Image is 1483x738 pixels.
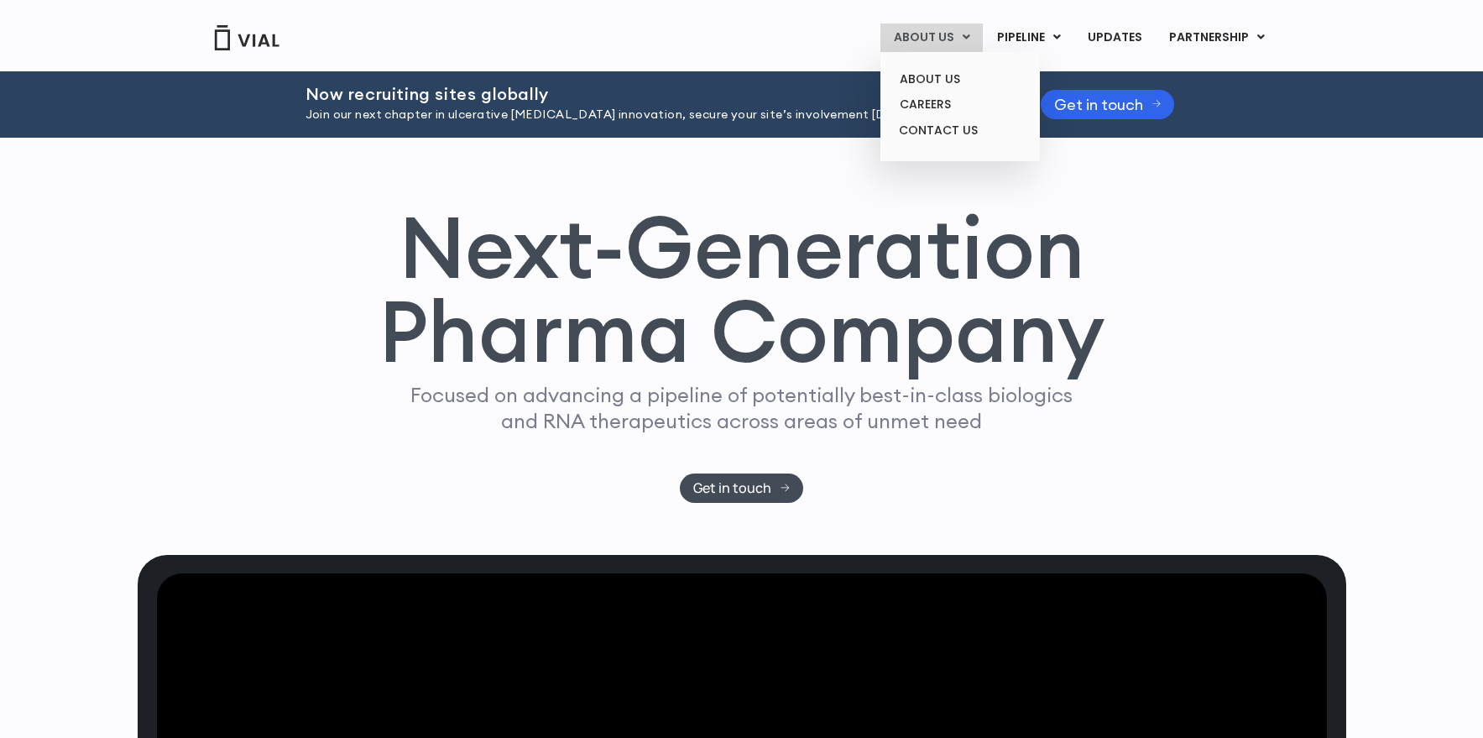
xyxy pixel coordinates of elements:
p: Focused on advancing a pipeline of potentially best-in-class biologics and RNA therapeutics acros... [404,382,1080,434]
a: ABOUT USMenu Toggle [880,24,983,52]
p: Join our next chapter in ulcerative [MEDICAL_DATA] innovation, secure your site’s involvement [DA... [305,106,999,124]
h1: Next-Generation Pharma Company [379,205,1105,374]
a: PARTNERSHIPMenu Toggle [1156,24,1278,52]
span: Get in touch [1054,98,1143,111]
a: CONTACT US [886,118,1033,144]
a: UPDATES [1074,24,1155,52]
a: PIPELINEMenu Toggle [984,24,1073,52]
a: Get in touch [680,474,803,503]
h2: Now recruiting sites globally [305,85,999,103]
span: Get in touch [693,482,771,495]
a: CAREERS [886,92,1033,118]
a: Get in touch [1041,90,1175,119]
img: Vial Logo [213,25,280,50]
a: ABOUT US [886,66,1033,92]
